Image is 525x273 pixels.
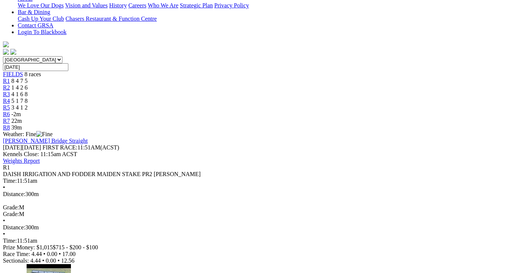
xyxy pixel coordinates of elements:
[11,124,22,131] span: 39m
[18,16,522,22] div: Bar & Dining
[47,251,57,257] span: 0.00
[3,211,19,217] span: Grade:
[3,63,68,71] input: Select date
[65,2,108,9] a: Vision and Values
[18,9,50,15] a: Bar & Dining
[3,231,5,237] span: •
[59,251,61,257] span: •
[11,78,28,84] span: 8 4 7 5
[3,191,522,198] div: 300m
[3,78,10,84] a: R1
[65,16,157,22] a: Chasers Restaurant & Function Centre
[11,84,28,91] span: 1 4 2 6
[3,84,10,91] a: R2
[11,91,28,97] span: 4 1 6 8
[3,164,10,171] span: R1
[18,16,64,22] a: Cash Up Your Club
[3,118,10,124] a: R7
[3,158,40,164] a: Weights Report
[3,224,25,230] span: Distance:
[3,49,9,55] img: facebook.svg
[11,104,28,111] span: 3 4 1 2
[3,91,10,97] a: R3
[3,184,5,191] span: •
[11,111,21,117] span: -2m
[3,71,23,77] a: FIELDS
[3,178,17,184] span: Time:
[3,237,522,244] div: 11:51am
[214,2,249,9] a: Privacy Policy
[42,144,119,151] span: 11:51AM(ACST)
[31,251,42,257] span: 4.44
[3,191,25,197] span: Distance:
[3,124,10,131] a: R8
[53,244,98,250] span: $715 - $200 - $100
[3,178,522,184] div: 11:51am
[61,257,74,264] span: 12.56
[3,211,522,218] div: M
[3,224,522,231] div: 300m
[3,204,522,211] div: M
[3,244,522,251] div: Prize Money: $1,015
[18,2,522,9] div: About
[46,257,56,264] span: 0.00
[18,29,67,35] a: Login To Blackbook
[3,111,10,117] a: R6
[128,2,146,9] a: Careers
[3,144,41,151] span: [DATE]
[3,138,88,144] a: [PERSON_NAME] Bridge Straight
[3,237,17,244] span: Time:
[24,71,41,77] span: 8 races
[180,2,213,9] a: Strategic Plan
[3,171,522,178] div: DAISH IRRIGATION AND FODDER MAIDEN STAKE PR2 [PERSON_NAME]
[36,131,52,138] img: Fine
[42,144,77,151] span: FIRST RACE:
[3,151,522,158] div: Kennels Close: 11:15am ACST
[18,2,64,9] a: We Love Our Dogs
[3,218,5,224] span: •
[42,257,44,264] span: •
[11,98,28,104] span: 5 1 7 8
[148,2,178,9] a: Who We Are
[109,2,127,9] a: History
[10,49,16,55] img: twitter.svg
[30,257,41,264] span: 4.44
[3,98,10,104] a: R4
[3,131,52,137] span: Weather: Fine
[43,251,45,257] span: •
[3,144,22,151] span: [DATE]
[3,251,30,257] span: Race Time:
[3,257,29,264] span: Sectionals:
[3,204,19,210] span: Grade:
[11,118,22,124] span: 22m
[3,41,9,47] img: logo-grsa-white.png
[3,104,10,111] a: R5
[18,22,53,28] a: Contact GRSA
[58,257,60,264] span: •
[62,251,76,257] span: 17.00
